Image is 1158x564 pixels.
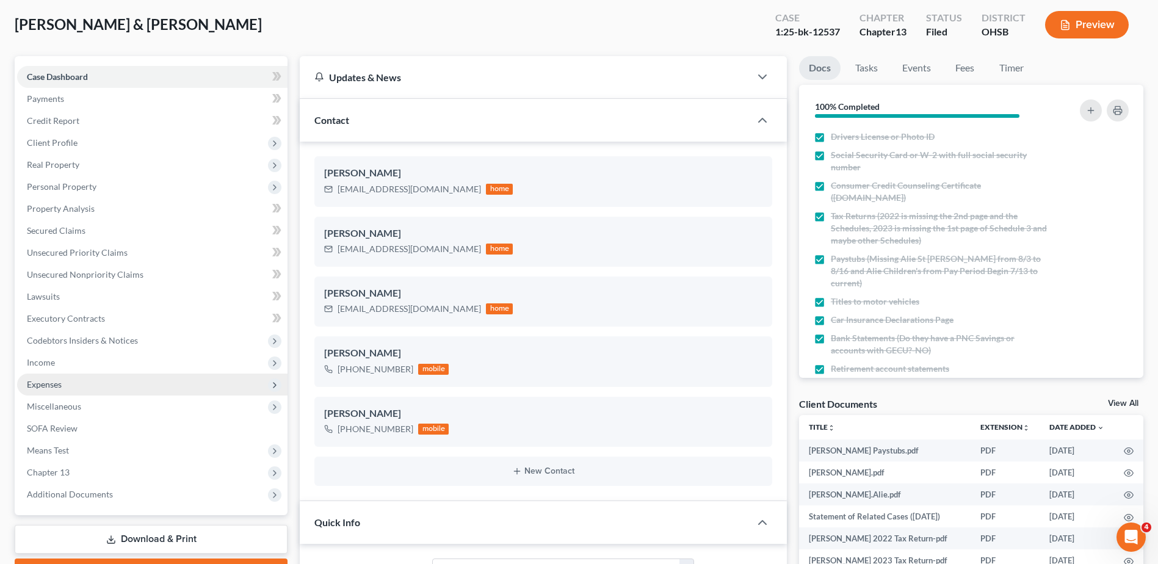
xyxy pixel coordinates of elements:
[27,181,96,192] span: Personal Property
[17,66,288,88] a: Case Dashboard
[338,183,481,195] div: [EMAIL_ADDRESS][DOMAIN_NAME]
[27,247,128,258] span: Unsecured Priority Claims
[971,461,1040,483] td: PDF
[17,286,288,308] a: Lawsuits
[418,364,449,375] div: mobile
[896,26,906,37] span: 13
[27,423,78,433] span: SOFA Review
[17,88,288,110] a: Payments
[775,25,840,39] div: 1:25-bk-12537
[859,25,906,39] div: Chapter
[971,483,1040,505] td: PDF
[27,93,64,104] span: Payments
[859,11,906,25] div: Chapter
[809,422,835,432] a: Titleunfold_more
[1040,505,1114,527] td: [DATE]
[418,424,449,435] div: mobile
[17,198,288,220] a: Property Analysis
[17,242,288,264] a: Unsecured Priority Claims
[926,25,962,39] div: Filed
[799,505,971,527] td: Statement of Related Cases ([DATE])
[27,335,138,345] span: Codebtors Insiders & Notices
[892,56,941,80] a: Events
[828,424,835,432] i: unfold_more
[27,401,81,411] span: Miscellaneous
[815,101,880,112] strong: 100% Completed
[338,423,413,435] div: [PHONE_NUMBER]
[324,466,762,476] button: New Contact
[799,461,971,483] td: [PERSON_NAME].pdf
[799,439,971,461] td: [PERSON_NAME] Paystubs.pdf
[926,11,962,25] div: Status
[1045,11,1129,38] button: Preview
[1142,522,1151,532] span: 4
[799,397,877,410] div: Client Documents
[17,264,288,286] a: Unsecured Nonpriority Claims
[17,418,288,439] a: SOFA Review
[831,210,1047,247] span: Tax Returns (2022 is missing the 2nd page and the Schedules, 2023 is missing the 1st page of Sche...
[1108,399,1138,408] a: View All
[1040,439,1114,461] td: [DATE]
[1040,461,1114,483] td: [DATE]
[27,357,55,367] span: Income
[982,25,1026,39] div: OHSB
[1040,483,1114,505] td: [DATE]
[27,225,85,236] span: Secured Claims
[314,114,349,126] span: Contact
[27,203,95,214] span: Property Analysis
[1022,424,1030,432] i: unfold_more
[338,243,481,255] div: [EMAIL_ADDRESS][DOMAIN_NAME]
[971,505,1040,527] td: PDF
[799,527,971,549] td: [PERSON_NAME] 2022 Tax Return-pdf
[1049,422,1104,432] a: Date Added expand_more
[982,11,1026,25] div: District
[990,56,1033,80] a: Timer
[831,363,949,375] span: Retirement account statements
[17,220,288,242] a: Secured Claims
[27,159,79,170] span: Real Property
[1097,424,1104,432] i: expand_more
[775,11,840,25] div: Case
[831,314,954,326] span: Car Insurance Declarations Page
[338,363,413,375] div: [PHONE_NUMBER]
[27,115,79,126] span: Credit Report
[15,15,262,33] span: [PERSON_NAME] & [PERSON_NAME]
[831,149,1047,173] span: Social Security Card or W-2 with full social security number
[486,244,513,255] div: home
[27,313,105,324] span: Executory Contracts
[338,303,481,315] div: [EMAIL_ADDRESS][DOMAIN_NAME]
[831,332,1047,356] span: Bank Statements (Do they have a PNC Savings or accounts with GECU?-NO)
[831,179,1047,204] span: Consumer Credit Counseling Certificate ([DOMAIN_NAME])
[831,253,1047,289] span: Paystubs (Missing Alie St [PERSON_NAME] from 8/3 to 8/16 and Alie Children's from Pay Period Begi...
[971,527,1040,549] td: PDF
[314,71,736,84] div: Updates & News
[27,291,60,302] span: Lawsuits
[27,137,78,148] span: Client Profile
[799,56,841,80] a: Docs
[27,71,88,82] span: Case Dashboard
[980,422,1030,432] a: Extensionunfold_more
[324,286,762,301] div: [PERSON_NAME]
[845,56,888,80] a: Tasks
[946,56,985,80] a: Fees
[831,131,935,143] span: Drivers License or Photo ID
[1040,527,1114,549] td: [DATE]
[27,445,69,455] span: Means Test
[324,346,762,361] div: [PERSON_NAME]
[27,489,113,499] span: Additional Documents
[314,516,360,528] span: Quick Info
[799,483,971,505] td: [PERSON_NAME].Alie.pdf
[971,439,1040,461] td: PDF
[1116,522,1146,552] iframe: Intercom live chat
[324,226,762,241] div: [PERSON_NAME]
[486,303,513,314] div: home
[27,467,70,477] span: Chapter 13
[831,295,919,308] span: Titles to motor vehicles
[17,308,288,330] a: Executory Contracts
[27,269,143,280] span: Unsecured Nonpriority Claims
[486,184,513,195] div: home
[324,407,762,421] div: [PERSON_NAME]
[15,525,288,554] a: Download & Print
[17,110,288,132] a: Credit Report
[324,166,762,181] div: [PERSON_NAME]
